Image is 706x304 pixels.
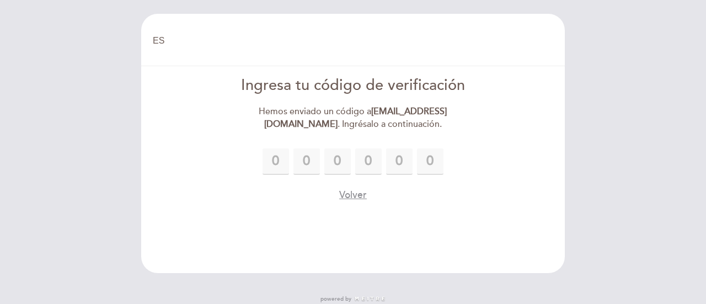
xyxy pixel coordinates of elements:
[227,105,480,131] div: Hemos enviado un código a . Ingrésalo a continuación.
[324,148,351,175] input: 0
[263,148,289,175] input: 0
[417,148,443,175] input: 0
[354,296,386,302] img: MEITRE
[293,148,320,175] input: 0
[320,295,386,303] a: powered by
[227,75,480,97] div: Ingresa tu código de verificación
[355,148,382,175] input: 0
[320,295,351,303] span: powered by
[264,106,447,130] strong: [EMAIL_ADDRESS][DOMAIN_NAME]
[339,188,367,202] button: Volver
[386,148,413,175] input: 0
